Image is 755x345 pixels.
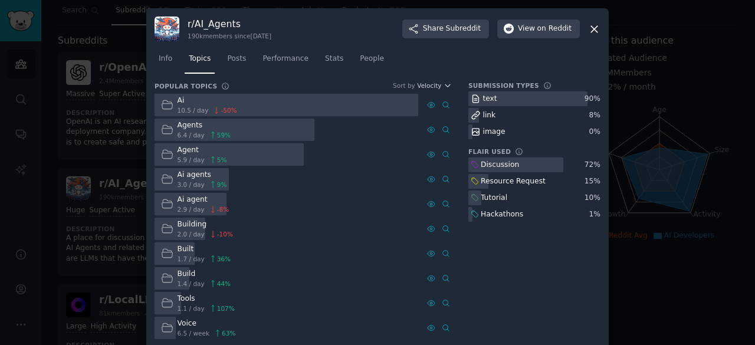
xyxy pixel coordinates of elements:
[356,50,388,74] a: People
[178,269,231,280] div: Build
[217,280,231,288] span: 44 %
[518,24,572,34] span: View
[262,54,308,64] span: Performance
[221,106,237,114] span: -50 %
[321,50,347,74] a: Stats
[178,329,210,337] span: 6.5 / week
[188,18,271,30] h3: r/ AI_Agents
[227,54,246,64] span: Posts
[189,54,211,64] span: Topics
[393,81,415,90] div: Sort by
[155,82,217,90] h3: Popular Topics
[589,127,600,137] div: 0 %
[178,106,209,114] span: 10.5 / day
[483,94,497,104] div: text
[217,180,227,189] span: 9 %
[483,127,505,137] div: image
[178,230,205,238] span: 2.0 / day
[585,94,600,104] div: 90 %
[589,110,600,121] div: 8 %
[178,96,237,106] div: Ai
[178,318,236,329] div: Voice
[585,176,600,187] div: 15 %
[178,156,205,164] span: 5.9 / day
[585,160,600,170] div: 72 %
[217,131,231,139] span: 59 %
[178,145,227,156] div: Agent
[481,160,519,170] div: Discussion
[402,19,489,38] button: ShareSubreddit
[178,255,205,263] span: 1.7 / day
[217,156,227,164] span: 5 %
[497,19,580,38] button: Viewon Reddit
[217,205,229,213] span: -8 %
[217,255,231,263] span: 36 %
[178,170,227,180] div: Ai agents
[481,209,523,220] div: Hackathons
[483,110,496,121] div: link
[468,147,511,156] h3: Flair Used
[178,131,205,139] span: 6.4 / day
[178,120,231,131] div: Agents
[178,244,231,255] div: Built
[585,193,600,203] div: 10 %
[423,24,481,34] span: Share
[185,50,215,74] a: Topics
[178,180,205,189] span: 3.0 / day
[178,205,205,213] span: 2.9 / day
[155,50,176,74] a: Info
[217,304,235,313] span: 107 %
[360,54,384,64] span: People
[325,54,343,64] span: Stats
[258,50,313,74] a: Performance
[178,280,205,288] span: 1.4 / day
[446,24,481,34] span: Subreddit
[481,193,507,203] div: Tutorial
[481,176,546,187] div: Resource Request
[417,81,452,90] button: Velocity
[217,230,233,238] span: -10 %
[468,81,539,90] h3: Submission Types
[589,209,600,220] div: 1 %
[223,50,250,74] a: Posts
[222,329,235,337] span: 63 %
[537,24,572,34] span: on Reddit
[159,54,172,64] span: Info
[178,304,205,313] span: 1.1 / day
[178,195,229,205] div: Ai agent
[417,81,441,90] span: Velocity
[155,17,179,41] img: AI_Agents
[178,294,235,304] div: Tools
[188,32,271,40] div: 190k members since [DATE]
[178,219,233,230] div: Building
